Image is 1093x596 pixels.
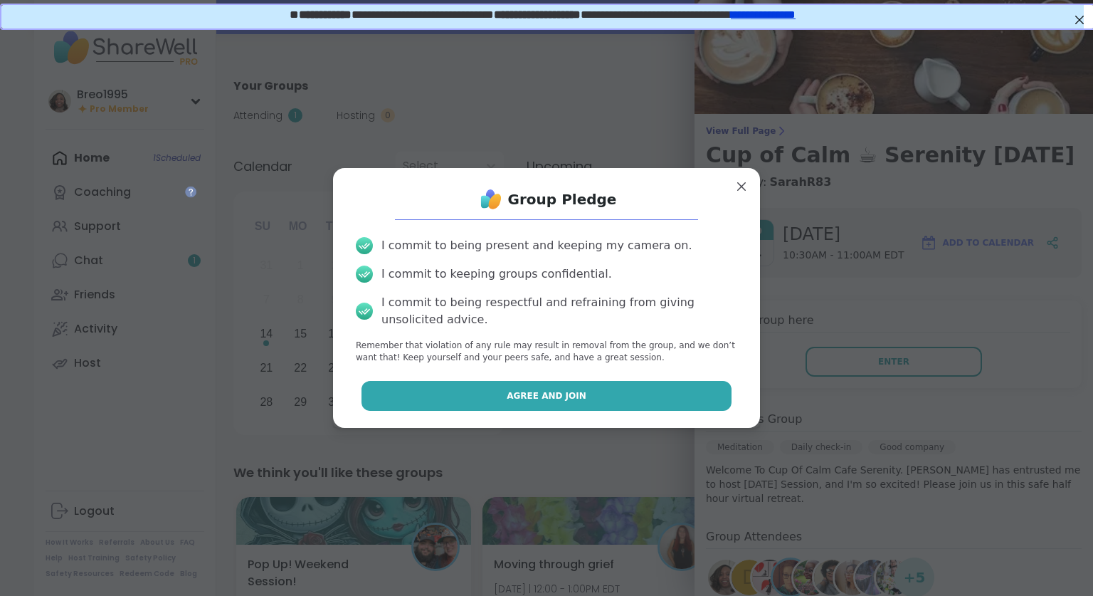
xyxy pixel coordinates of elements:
div: I commit to being respectful and refraining from giving unsolicited advice. [381,294,737,328]
h1: Group Pledge [508,189,617,209]
p: Remember that violation of any rule may result in removal from the group, and we don’t want that!... [356,340,737,364]
div: I commit to keeping groups confidential. [381,266,612,283]
div: I commit to being present and keeping my camera on. [381,237,692,254]
span: Agree and Join [507,390,586,402]
button: Agree and Join [361,381,732,411]
img: ShareWell Logo [477,185,505,214]
iframe: Spotlight [185,186,196,197]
